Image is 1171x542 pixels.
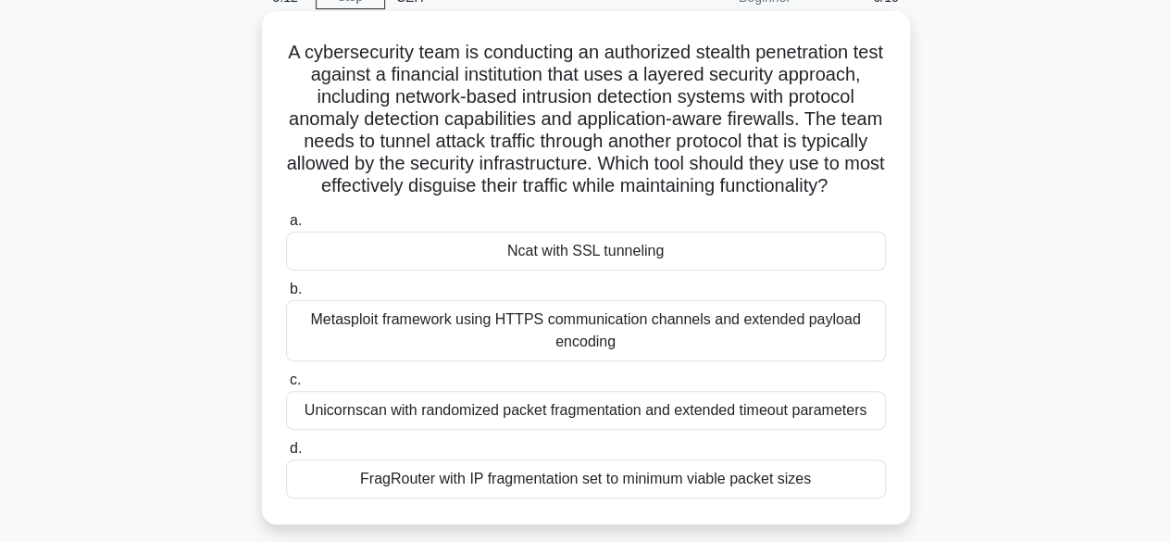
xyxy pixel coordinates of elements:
[290,281,302,296] span: b.
[290,212,302,228] span: a.
[286,232,886,271] div: Ncat with SSL tunneling
[290,440,302,456] span: d.
[286,391,886,430] div: Unicornscan with randomized packet fragmentation and extended timeout parameters
[286,300,886,361] div: Metasploit framework using HTTPS communication channels and extended payload encoding
[286,460,886,498] div: FragRouter with IP fragmentation set to minimum viable packet sizes
[290,372,301,387] span: c.
[284,41,888,198] h5: A cybersecurity team is conducting an authorized stealth penetration test against a financial ins...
